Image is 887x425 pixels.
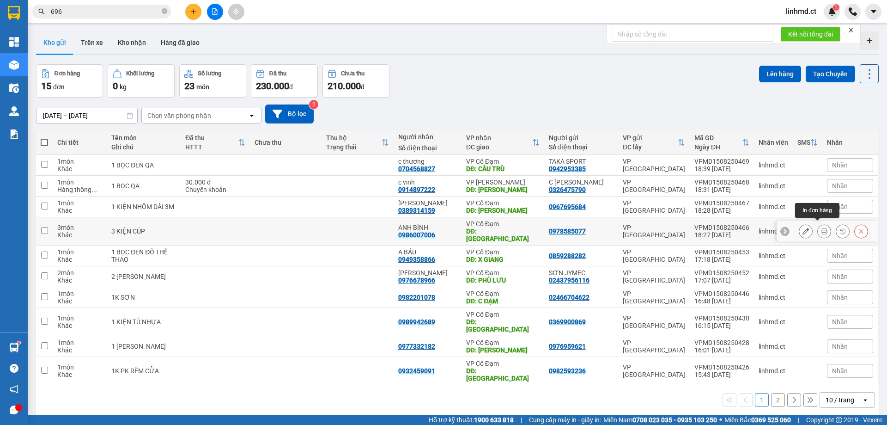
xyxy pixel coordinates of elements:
div: VPMD1508250426 [694,363,749,371]
div: 0986007006 [398,231,435,239]
span: copyright [836,417,842,423]
span: 0 [113,80,118,92]
div: Tên món [111,134,176,142]
span: Kết nối tổng đài [788,29,833,39]
span: Nhãn [832,182,848,190]
div: c vinh [398,179,457,186]
img: warehouse-icon [9,106,19,116]
span: Nhãn [832,252,848,259]
div: Số điện thoại [549,143,614,151]
div: Chuyển khoản [185,186,245,193]
div: 1 món [57,158,102,165]
span: 1 [834,4,838,11]
div: DĐ: X GIANG [466,256,540,263]
div: TAKA SPORT [549,158,614,165]
div: 18:39 [DATE] [694,165,749,172]
span: message [10,406,18,414]
div: DĐ: BÌNH LỘC [466,367,540,382]
div: Mã GD [694,134,742,142]
div: 2 THÙNG SƠN [111,273,176,280]
button: Lên hàng [759,66,801,82]
div: 0982201078 [398,294,435,301]
div: Người gửi [549,134,614,142]
div: Chọn văn phòng nhận [147,111,211,120]
button: Kho nhận [110,31,153,54]
img: phone-icon [849,7,857,16]
span: linhmd.ct [778,6,824,17]
span: Nhãn [832,343,848,350]
div: 02437956116 [549,277,589,284]
div: 30.000 đ [185,179,245,186]
div: 02466704622 [549,294,589,301]
div: Đã thu [185,134,237,142]
div: VP [GEOGRAPHIC_DATA] [623,339,685,354]
div: Số điện thoại [398,144,457,152]
div: Người nhận [398,133,457,141]
div: linhmd.ct [759,343,788,350]
div: Thu hộ [326,134,382,142]
div: VP Cổ Đạm [466,158,540,165]
span: ... [91,186,97,193]
img: dashboard-icon [9,37,19,47]
div: 16:48 [DATE] [694,297,749,305]
div: 0326475790 [549,186,586,193]
sup: 2 [309,100,318,109]
div: VPMD1508250453 [694,248,749,256]
div: 1 BỌC ĐEN QA [111,161,176,169]
th: Toggle SortBy [793,130,822,155]
div: VP [GEOGRAPHIC_DATA] [623,269,685,284]
input: Select a date range. [36,108,137,123]
div: Khác [57,231,102,239]
button: Kết nối tổng đài [781,27,840,42]
div: DĐ: C ĐẠM [466,297,540,305]
th: Toggle SortBy [618,130,690,155]
div: 1 món [57,314,102,322]
div: 17:18 [DATE] [694,256,749,263]
div: DĐ: CẦU TRÙ [466,165,540,172]
div: 0976959621 [549,343,586,350]
div: DĐ: BÌNH LỘC [466,318,540,333]
input: Nhập số tổng đài [612,27,773,42]
div: 0976678966 [398,277,435,284]
span: món [196,83,209,91]
button: file-add [207,4,223,20]
button: Hàng đã giao [153,31,207,54]
div: C QUỲNH ANH [549,179,614,186]
strong: 1900 633 818 [474,416,514,424]
div: VP nhận [466,134,532,142]
button: aim [228,4,244,20]
div: Đơn hàng [55,70,80,77]
div: 0967695684 [549,203,586,210]
div: linhmd.ct [759,182,788,190]
svg: open [862,396,869,404]
div: VP [GEOGRAPHIC_DATA] [623,248,685,263]
div: VP [PERSON_NAME] [466,179,540,186]
div: DĐ: XUÂN MỸ [466,346,540,354]
div: VP gửi [623,134,678,142]
div: Khác [57,371,102,378]
div: VP Cổ Đạm [466,360,540,367]
div: 0389314159 [398,207,435,214]
div: VP [GEOGRAPHIC_DATA] [623,314,685,329]
span: 23 [184,80,194,92]
div: VPMD1508250467 [694,199,749,207]
div: DĐ: XUÂN THÀNH [466,207,540,214]
div: Tạo kho hàng mới [860,31,879,50]
span: | [798,415,799,425]
div: 18:31 [DATE] [694,186,749,193]
div: Khác [57,207,102,214]
div: A BÁU [398,248,457,256]
span: close [848,27,854,33]
div: LÊ HÀ [398,269,457,277]
span: file-add [212,8,218,15]
div: In đơn hàng [795,203,839,218]
div: 1 THÙNG SƠN [111,343,176,350]
div: Ghi chú [111,143,176,151]
div: 3 KIỆN CÚP [111,228,176,235]
div: Số lượng [198,70,221,77]
div: 16:01 [DATE] [694,346,749,354]
div: VP [GEOGRAPHIC_DATA] [623,363,685,378]
button: Đơn hàng15đơn [36,64,103,98]
button: Tạo Chuyến [806,66,855,82]
button: Số lượng23món [179,64,246,98]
